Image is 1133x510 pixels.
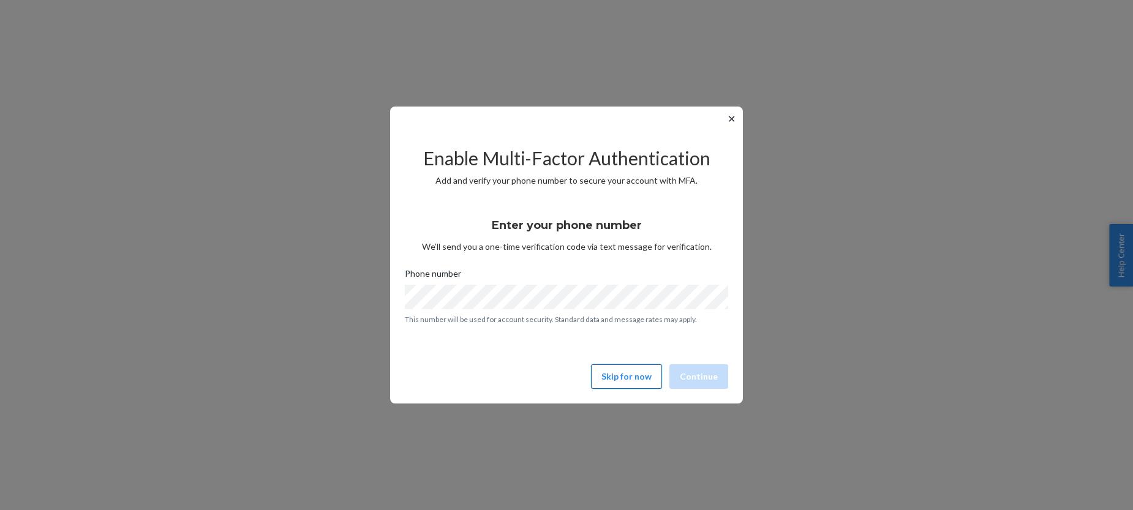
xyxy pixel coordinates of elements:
[405,268,461,285] span: Phone number
[725,111,738,126] button: ✕
[669,364,728,389] button: Continue
[405,314,728,324] p: This number will be used for account security. Standard data and message rates may apply.
[405,174,728,187] p: Add and verify your phone number to secure your account with MFA.
[405,208,728,253] div: We’ll send you a one-time verification code via text message for verification.
[492,217,642,233] h3: Enter your phone number
[405,148,728,168] h2: Enable Multi-Factor Authentication
[591,364,662,389] button: Skip for now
